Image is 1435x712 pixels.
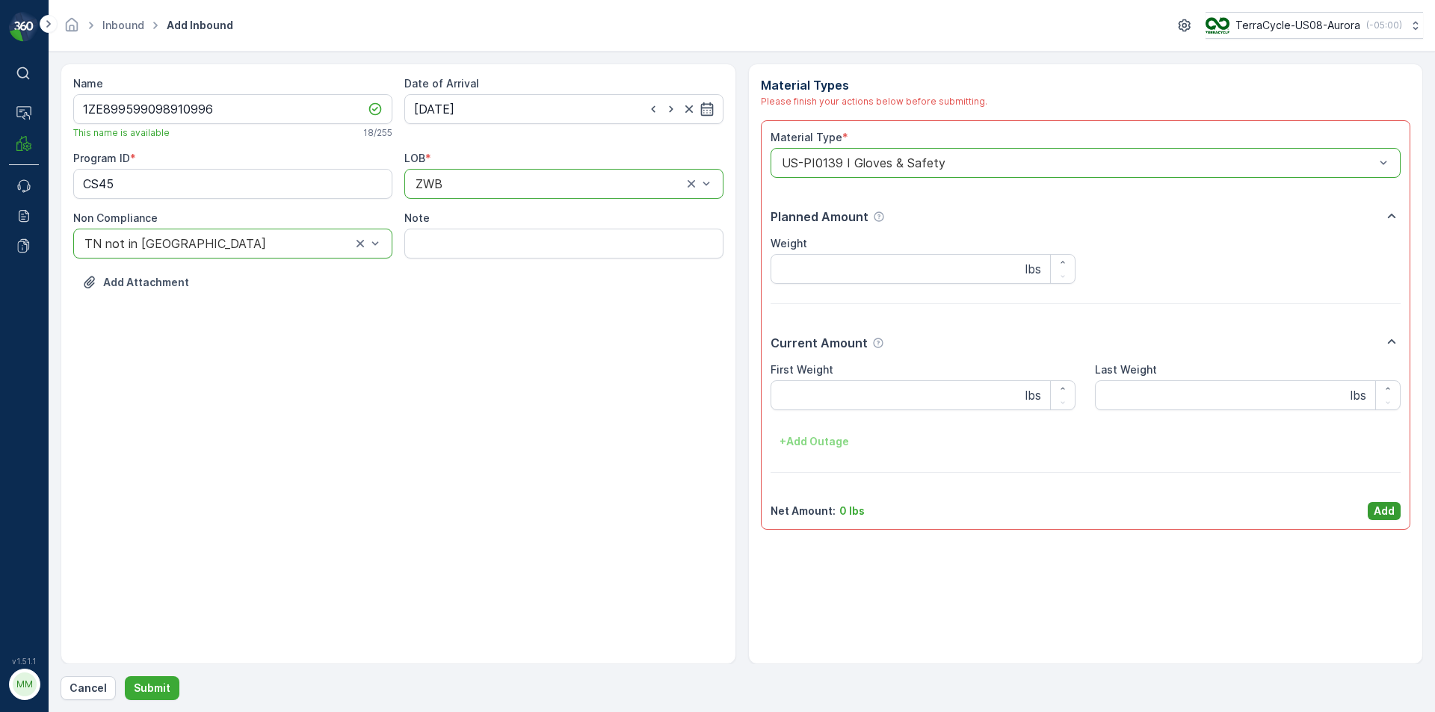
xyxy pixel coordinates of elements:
[404,77,479,90] label: Date of Arrival
[9,657,39,666] span: v 1.51.1
[9,669,39,700] button: MM
[84,368,109,381] span: 0 lbs
[587,13,846,31] p: 9632001960205387453700884618325152
[761,76,1411,94] p: Material Types
[73,127,170,139] span: This name is available
[839,504,865,518] p: 0 lbs
[13,270,79,282] span: Arrive Date :
[13,294,84,307] span: First Weight :
[1366,19,1402,31] p: ( -05:00 )
[1368,502,1401,520] button: Add
[13,319,92,332] span: Material Type :
[780,434,849,449] p: + Add Outage
[164,18,236,33] span: Add Inbound
[83,344,108,356] span: 0 lbs
[103,275,189,290] p: Add Attachment
[9,12,39,42] img: logo
[873,211,885,223] div: Help Tooltip Icon
[134,681,170,696] p: Submit
[771,430,858,453] button: +Add Outage
[13,245,49,258] span: Name :
[771,131,842,143] label: Material Type
[761,94,1411,108] div: Please finish your actions below before submitting.
[404,211,430,224] label: Note
[49,245,269,258] span: 9632001960205387453700884618325152
[404,152,425,164] label: LOB
[92,319,269,332] span: US-PI0001 I Mixed Flexible Plastic
[1206,17,1229,34] img: image_ci7OI47.png
[73,211,158,224] label: Non Compliance
[771,363,833,376] label: First Weight
[64,22,80,35] a: Homepage
[73,77,103,90] label: Name
[1025,260,1041,278] p: lbs
[125,676,179,700] button: Submit
[404,94,723,124] input: dd/mm/yyyy
[771,208,868,226] p: Planned Amount
[1095,363,1157,376] label: Last Weight
[872,337,884,349] div: Help Tooltip Icon
[771,334,868,352] p: Current Amount
[13,344,83,356] span: Net Amount :
[363,127,392,139] p: 18 / 255
[771,237,807,250] label: Weight
[102,19,144,31] a: Inbound
[84,294,110,307] span: 0 lbs
[70,681,107,696] p: Cancel
[1235,18,1360,33] p: TerraCycle-US08-Aurora
[13,672,37,696] div: MM
[1025,386,1041,404] p: lbs
[73,270,198,294] button: Upload File
[1351,386,1366,404] p: lbs
[79,270,84,282] span: -
[61,676,116,700] button: Cancel
[1206,12,1423,39] button: TerraCycle-US08-Aurora(-05:00)
[771,504,836,518] p: Net Amount :
[73,152,130,164] label: Program ID
[13,368,84,381] span: Last Weight :
[1374,504,1395,518] p: Add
